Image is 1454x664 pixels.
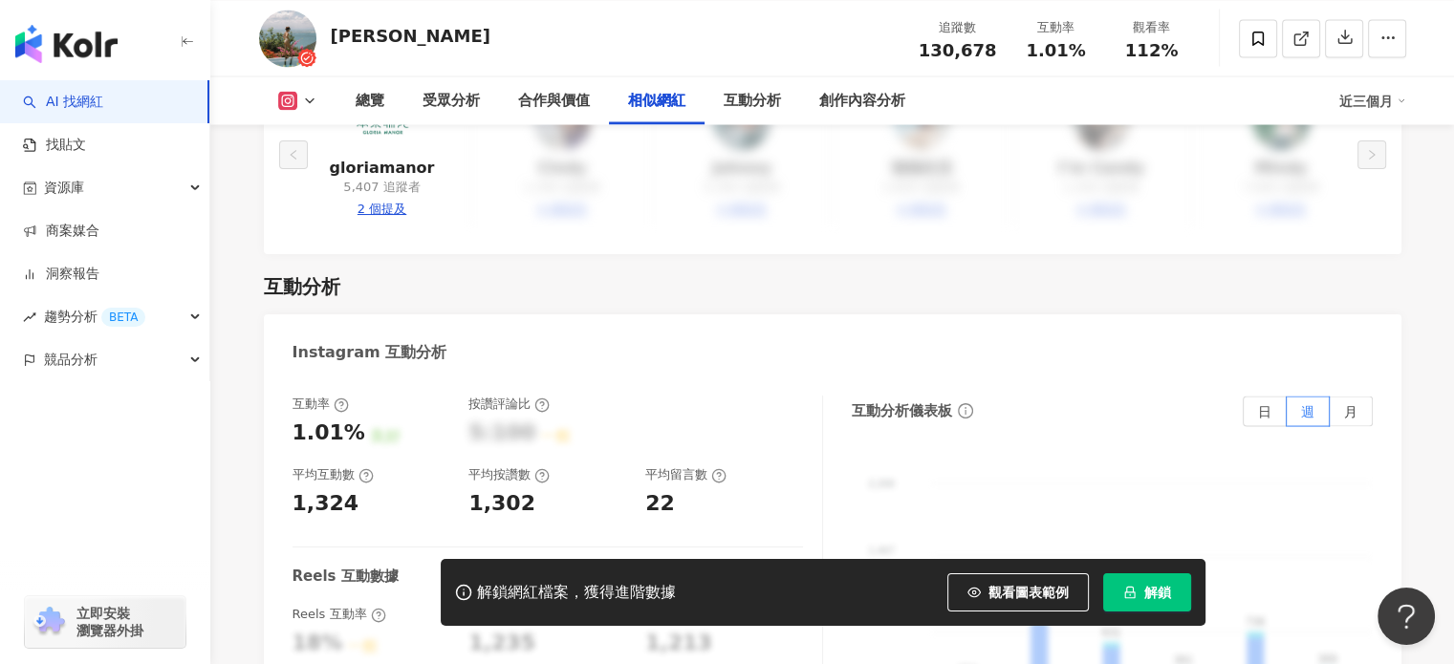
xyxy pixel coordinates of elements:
div: 22 [645,489,675,519]
img: logo [15,25,118,63]
span: 資源庫 [44,166,84,209]
div: 按讚評論比 [468,396,550,413]
span: 解鎖 [1144,585,1171,600]
div: 互動分析 [724,89,781,112]
span: 立即安裝 瀏覽器外掛 [76,605,143,639]
div: 平均互動數 [293,466,374,483]
a: chrome extension立即安裝 瀏覽器外掛 [25,596,185,648]
div: 互動分析 [264,273,340,300]
span: 月 [1344,403,1357,418]
div: 平均按讚數 [468,466,550,483]
a: gloriamanor [330,158,435,179]
button: 解鎖 [1103,573,1191,611]
span: 日 [1258,403,1271,418]
div: Instagram 互動分析 [293,342,447,363]
div: 近三個月 [1339,85,1406,116]
div: 受眾分析 [423,89,480,112]
div: BETA [101,308,145,327]
div: 1.01% [293,418,365,448]
div: 總覽 [356,89,384,112]
span: 1.01% [1026,40,1085,59]
a: 找貼文 [23,136,86,155]
div: 創作內容分析 [819,89,905,112]
span: lock [1123,586,1137,599]
div: [PERSON_NAME] [331,23,490,47]
img: chrome extension [31,607,68,637]
span: info-circle [955,400,976,421]
div: 相似網紅 [628,89,685,112]
div: 互動率 [1020,17,1093,36]
div: 追蹤數 [919,17,997,36]
span: 趨勢分析 [44,295,145,338]
div: 互動分析儀表板 [852,401,952,421]
a: 洞察報告 [23,265,99,284]
span: 觀看圖表範例 [988,585,1069,600]
a: KOL Avatar [354,93,411,158]
div: 1,302 [468,489,535,519]
div: 互動率 [293,396,349,413]
span: 130,678 [919,39,997,59]
div: 解鎖網紅檔案，獲得進階數據 [477,583,676,603]
div: 5,407 追蹤者 [343,179,420,196]
button: left [279,140,308,169]
span: 週 [1301,403,1314,418]
div: 合作與價值 [518,89,590,112]
div: 觀看率 [1116,17,1188,36]
div: 平均留言數 [645,466,727,483]
a: 商案媒合 [23,222,99,241]
button: right [1357,140,1386,169]
a: searchAI 找網紅 [23,93,103,112]
div: 2 個提及 [358,201,406,218]
div: 1,324 [293,489,359,519]
button: 觀看圖表範例 [947,573,1089,611]
img: KOL Avatar [259,10,316,67]
span: 112% [1125,40,1179,59]
span: rise [23,311,36,324]
span: 競品分析 [44,338,98,381]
